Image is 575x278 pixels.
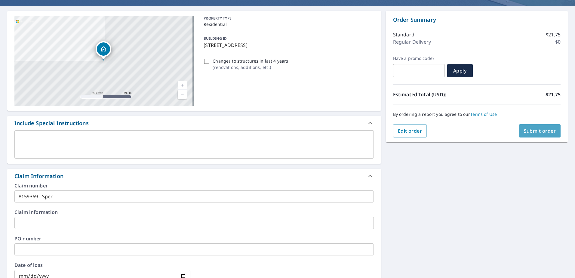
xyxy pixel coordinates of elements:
p: By ordering a report you agree to our [393,112,561,117]
label: PO number [14,236,374,241]
a: Current Level 17, Zoom In [178,81,187,90]
div: Dropped pin, building 1, Residential property, 11104 Clayridge Dr Tampa, FL 33635 [96,41,111,60]
label: Claim number [14,183,374,188]
p: $21.75 [546,31,561,38]
p: Estimated Total (USD): [393,91,477,98]
div: Claim Information [7,169,381,183]
p: BUILDING ID [204,36,227,41]
p: [STREET_ADDRESS] [204,42,371,49]
p: $21.75 [546,91,561,98]
a: Current Level 17, Zoom Out [178,90,187,99]
p: Residential [204,21,371,27]
p: ( renovations, additions, etc. ) [213,64,288,70]
label: Date of loss [14,263,190,267]
button: Apply [447,64,473,77]
button: Edit order [393,124,427,137]
p: Regular Delivery [393,38,431,45]
label: Claim information [14,210,374,215]
div: Include Special Instructions [14,119,89,127]
p: $0 [555,38,561,45]
span: Edit order [398,128,422,134]
p: Standard [393,31,414,38]
span: Apply [452,67,468,74]
button: Submit order [519,124,561,137]
p: PROPERTY TYPE [204,16,371,21]
p: Order Summary [393,16,561,24]
a: Terms of Use [470,111,497,117]
div: Claim Information [14,172,63,180]
label: Have a promo code? [393,56,445,61]
span: Submit order [524,128,556,134]
div: Include Special Instructions [7,116,381,130]
p: Changes to structures in last 4 years [213,58,288,64]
